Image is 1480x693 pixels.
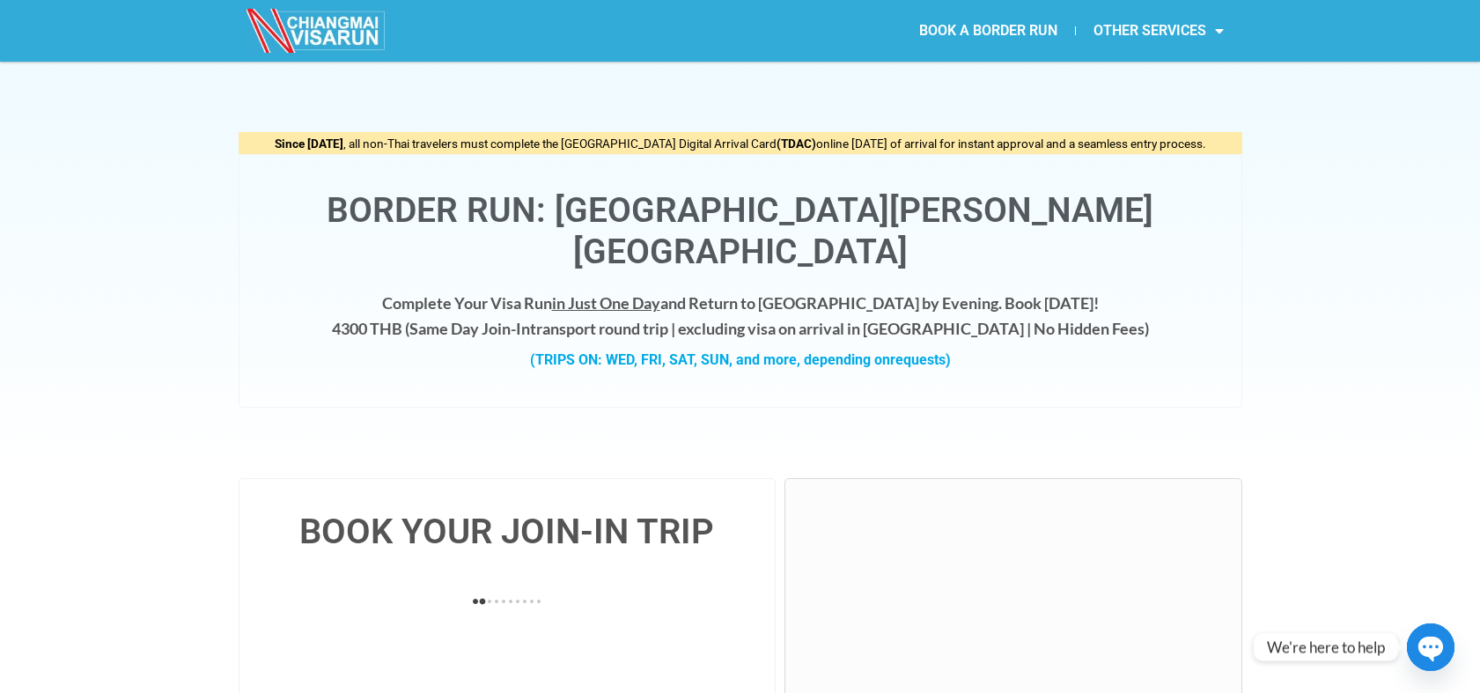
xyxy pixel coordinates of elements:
strong: (TDAC) [777,136,816,151]
span: requests) [890,351,951,368]
span: , all non-Thai travelers must complete the [GEOGRAPHIC_DATA] Digital Arrival Card online [DATE] o... [275,136,1206,151]
strong: Since [DATE] [275,136,343,151]
h4: Complete Your Visa Run and Return to [GEOGRAPHIC_DATA] by Evening. Book [DATE]! 4300 THB ( transp... [257,291,1224,342]
strong: Same Day Join-In [409,319,530,338]
h1: Border Run: [GEOGRAPHIC_DATA][PERSON_NAME][GEOGRAPHIC_DATA] [257,190,1224,273]
a: OTHER SERVICES [1076,11,1241,51]
span: in Just One Day [552,293,660,313]
h4: BOOK YOUR JOIN-IN TRIP [257,514,758,549]
nav: Menu [740,11,1241,51]
a: BOOK A BORDER RUN [902,11,1075,51]
strong: (TRIPS ON: WED, FRI, SAT, SUN, and more, depending on [530,351,951,368]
